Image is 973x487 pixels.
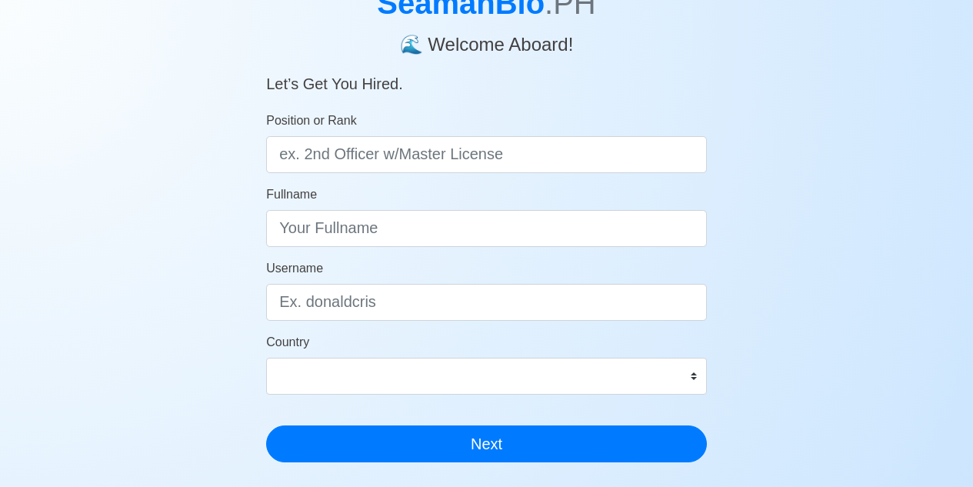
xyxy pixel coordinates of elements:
label: Country [266,333,309,352]
input: Ex. donaldcris [266,284,707,321]
h4: 🌊 Welcome Aboard! [266,22,707,56]
input: ex. 2nd Officer w/Master License [266,136,707,173]
h5: Let’s Get You Hired. [266,56,707,93]
input: Your Fullname [266,210,707,247]
span: Username [266,262,323,275]
span: Fullname [266,188,317,201]
button: Next [266,425,707,462]
span: Position or Rank [266,114,356,127]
